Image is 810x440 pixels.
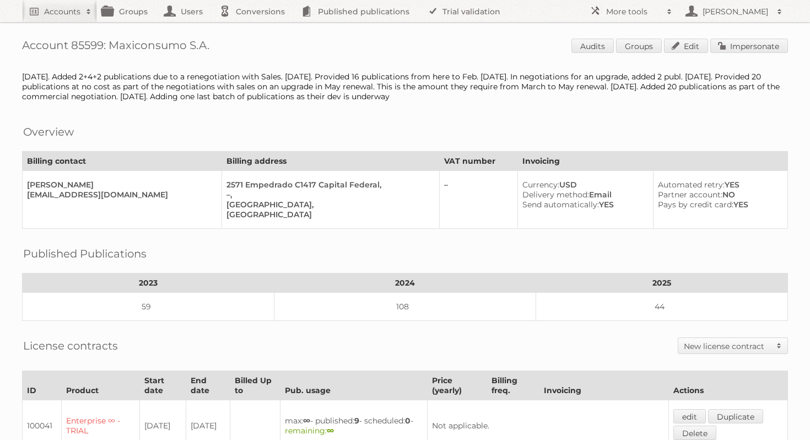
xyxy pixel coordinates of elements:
th: Billing contact [23,152,222,171]
td: 44 [536,293,787,321]
h2: Overview [23,124,74,140]
div: YES [522,200,644,210]
div: YES [658,180,779,190]
div: NO [658,190,779,200]
a: Groups [616,39,662,53]
th: 2023 [23,273,274,293]
td: – [440,171,518,229]
strong: 0 [405,416,411,426]
h2: Published Publications [23,245,147,262]
div: USD [522,180,644,190]
div: [GEOGRAPHIC_DATA], [226,200,430,210]
a: Duplicate [708,409,763,423]
th: 2024 [274,273,536,293]
div: [PERSON_NAME] [27,180,213,190]
span: Toggle [771,338,787,353]
h2: New license contract [684,341,771,352]
span: Partner account: [658,190,722,200]
div: [GEOGRAPHIC_DATA] [226,210,430,219]
h2: License contracts [23,337,118,354]
th: End date [186,371,230,400]
td: 59 [23,293,274,321]
a: Edit [664,39,708,53]
strong: ∞ [327,426,334,436]
a: Audits [571,39,614,53]
span: Currency: [522,180,559,190]
a: Impersonate [710,39,788,53]
a: edit [673,409,706,423]
strong: 9 [354,416,359,426]
div: [EMAIL_ADDRESS][DOMAIN_NAME] [27,190,213,200]
div: 2571 Empedrado C1417 Capital Federal, [226,180,430,190]
th: Billed Up to [230,371,280,400]
th: Pub. usage [280,371,428,400]
h1: Account 85599: Maxiconsumo S.A. [22,39,788,55]
div: Email [522,190,644,200]
th: Product [62,371,140,400]
th: Price (yearly) [428,371,487,400]
span: Send automatically: [522,200,599,210]
span: Pays by credit card: [658,200,733,210]
div: [DATE]. Added 2+4+2 publications due to a renegotiation with Sales. [DATE]. Provided 16 publicati... [22,72,788,101]
a: New license contract [678,338,787,353]
span: Automated retry: [658,180,725,190]
h2: [PERSON_NAME] [700,6,771,17]
th: 2025 [536,273,787,293]
h2: Accounts [44,6,80,17]
a: Delete [673,426,716,440]
div: YES [658,200,779,210]
th: Billing freq. [487,371,539,400]
th: ID [23,371,62,400]
th: VAT number [440,152,518,171]
th: Billing address [222,152,440,171]
th: Start date [140,371,186,400]
td: 108 [274,293,536,321]
h2: More tools [606,6,661,17]
th: Invoicing [539,371,668,400]
span: Delivery method: [522,190,589,200]
th: Invoicing [517,152,787,171]
div: –, [226,190,430,200]
strong: ∞ [303,416,310,426]
th: Actions [668,371,787,400]
span: remaining: [285,426,334,436]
